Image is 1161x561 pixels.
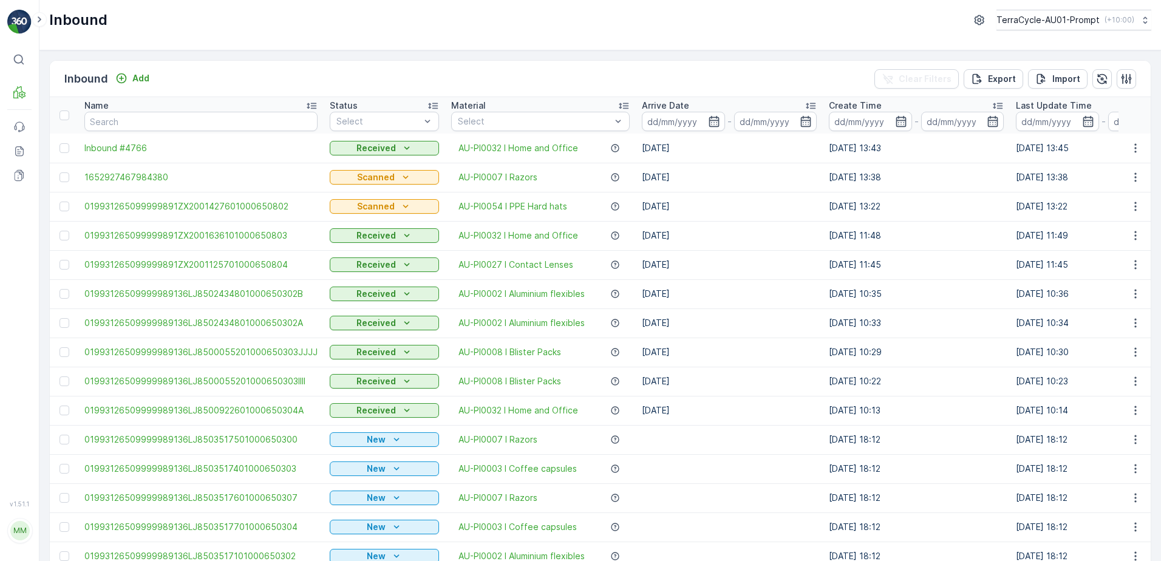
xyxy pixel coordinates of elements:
div: Toggle Row Selected [60,231,69,240]
button: Add [111,71,154,86]
span: AU-PI0008 I Blister Packs [458,346,561,358]
div: Toggle Row Selected [60,347,69,357]
input: Search [84,112,318,131]
p: Received [356,229,396,242]
td: [DATE] [636,396,823,425]
td: [DATE] [636,250,823,279]
p: ( +10:00 ) [1105,15,1134,25]
div: Toggle Row Selected [60,143,69,153]
p: Add [132,72,149,84]
span: AU-PI0032 I Home and Office [458,142,578,154]
a: 01993126509999989136LJ8503517401000650303 [84,463,318,475]
button: Received [330,374,439,389]
div: Toggle Row Selected [60,406,69,415]
span: AU-PI0008 I Blister Packs [458,375,561,387]
button: Import [1028,69,1088,89]
td: [DATE] 10:13 [823,396,1010,425]
a: 01993126509999989136LJ8502434801000650302A [84,317,318,329]
a: AU-PI0032 I Home and Office [458,229,578,242]
p: - [1101,114,1106,129]
a: AU-PI0003 I Coffee capsules [458,463,577,475]
a: 019931265099999891ZX2001427601000650802 [84,200,318,212]
button: TerraCycle-AU01-Prompt(+10:00) [996,10,1151,30]
button: New [330,432,439,447]
div: Toggle Row Selected [60,435,69,444]
span: AU-PI0032 I Home and Office [458,404,578,416]
div: Toggle Row Selected [60,202,69,211]
span: 01993126509999989136LJ8503517601000650307 [84,492,318,504]
p: Material [451,100,486,112]
button: Scanned [330,170,439,185]
p: Received [356,346,396,358]
a: 01993126509999989136LJ8500055201000650303IIII [84,375,318,387]
div: Toggle Row Selected [60,493,69,503]
p: Export [988,73,1016,85]
span: 01993126509999989136LJ8503517701000650304 [84,521,318,533]
td: [DATE] [636,163,823,192]
a: 01993126509999989136LJ8503517501000650300 [84,433,318,446]
td: [DATE] [636,308,823,338]
button: Received [330,403,439,418]
button: New [330,461,439,476]
a: 1652927467984380 [84,171,318,183]
p: Received [356,375,396,387]
button: Export [964,69,1023,89]
p: Select [336,115,420,127]
td: [DATE] 13:38 [823,163,1010,192]
td: [DATE] [636,134,823,163]
a: AU-PI0007 I Razors [458,492,537,504]
span: AU-PI0002 I Aluminium flexibles [458,288,585,300]
input: dd/mm/yyyy [642,112,725,131]
p: Status [330,100,358,112]
td: [DATE] [636,192,823,221]
a: 019931265099999891ZX2001636101000650803 [84,229,318,242]
td: [DATE] 18:12 [823,425,1010,454]
p: Import [1052,73,1080,85]
span: 01993126509999989136LJ8502434801000650302B [84,288,318,300]
input: dd/mm/yyyy [921,112,1004,131]
td: [DATE] 18:12 [823,454,1010,483]
button: Received [330,345,439,359]
a: Inbound #4766 [84,142,318,154]
div: Toggle Row Selected [60,464,69,474]
td: [DATE] [636,279,823,308]
p: New [367,463,386,475]
p: Received [356,404,396,416]
a: 019931265099999891ZX2001125701000650804 [84,259,318,271]
a: 01993126509999989136LJ8500055201000650303JJJJ [84,346,318,358]
p: TerraCycle-AU01-Prompt [996,14,1100,26]
p: Inbound [49,10,107,30]
button: Received [330,316,439,330]
a: AU-PI0007 I Razors [458,433,537,446]
td: [DATE] 10:33 [823,308,1010,338]
a: 01993126509999989136LJ8500922601000650304A [84,404,318,416]
div: Toggle Row Selected [60,551,69,561]
span: AU-PI0007 I Razors [458,171,537,183]
button: Received [330,228,439,243]
button: New [330,491,439,505]
a: AU-PI0054 I PPE Hard hats [458,200,567,212]
div: MM [10,521,30,540]
span: AU-PI0002 I Aluminium flexibles [458,317,585,329]
p: Received [356,288,396,300]
button: Clear Filters [874,69,959,89]
span: v 1.51.1 [7,500,32,508]
td: [DATE] 13:43 [823,134,1010,163]
div: Toggle Row Selected [60,172,69,182]
p: New [367,521,386,533]
button: New [330,520,439,534]
input: dd/mm/yyyy [829,112,912,131]
button: Received [330,257,439,272]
